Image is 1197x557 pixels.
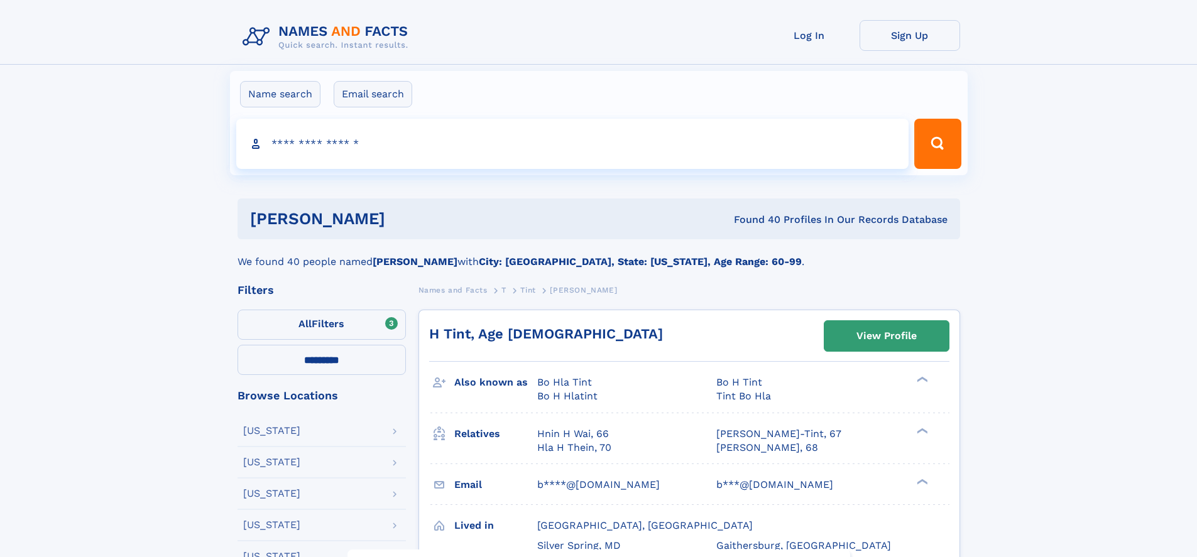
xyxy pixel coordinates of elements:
[243,489,300,499] div: [US_STATE]
[238,239,960,269] div: We found 40 people named with .
[914,119,961,169] button: Search Button
[716,441,818,455] a: [PERSON_NAME], 68
[716,376,762,388] span: Bo H Tint
[914,376,929,384] div: ❯
[238,390,406,401] div: Browse Locations
[243,426,300,436] div: [US_STATE]
[236,119,909,169] input: search input
[537,519,753,531] span: [GEOGRAPHIC_DATA], [GEOGRAPHIC_DATA]
[537,441,611,455] a: Hla H Thein, 70
[824,321,949,351] a: View Profile
[250,211,560,227] h1: [PERSON_NAME]
[454,423,537,445] h3: Relatives
[418,282,488,298] a: Names and Facts
[914,426,929,435] div: ❯
[914,477,929,485] div: ❯
[537,390,598,402] span: Bo H Hlatint
[537,539,621,551] span: Silver Spring, MD
[716,479,833,490] span: b***@[DOMAIN_NAME]
[298,318,312,330] span: All
[243,457,300,467] div: [US_STATE]
[537,376,592,388] span: Bo Hla Tint
[454,515,537,536] h3: Lived in
[559,213,948,227] div: Found 40 Profiles In Our Records Database
[240,81,320,107] label: Name search
[501,282,506,298] a: T
[243,520,300,530] div: [US_STATE]
[856,322,917,350] div: View Profile
[520,282,535,298] a: Tint
[716,539,891,551] span: Gaithersburg, [GEOGRAPHIC_DATA]
[759,20,860,51] a: Log In
[501,286,506,295] span: T
[429,326,663,342] a: H Tint, Age [DEMOGRAPHIC_DATA]
[550,286,617,295] span: [PERSON_NAME]
[454,372,537,393] h3: Also known as
[334,81,412,107] label: Email search
[520,286,535,295] span: Tint
[716,390,771,402] span: Tint Bo Hla
[537,427,609,441] a: Hnin H Wai, 66
[716,427,841,441] a: [PERSON_NAME]-Tint, 67
[860,20,960,51] a: Sign Up
[454,474,537,495] h3: Email
[479,256,802,268] b: City: [GEOGRAPHIC_DATA], State: [US_STATE], Age Range: 60-99
[238,20,418,54] img: Logo Names and Facts
[238,310,406,340] label: Filters
[373,256,457,268] b: [PERSON_NAME]
[238,284,406,296] div: Filters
